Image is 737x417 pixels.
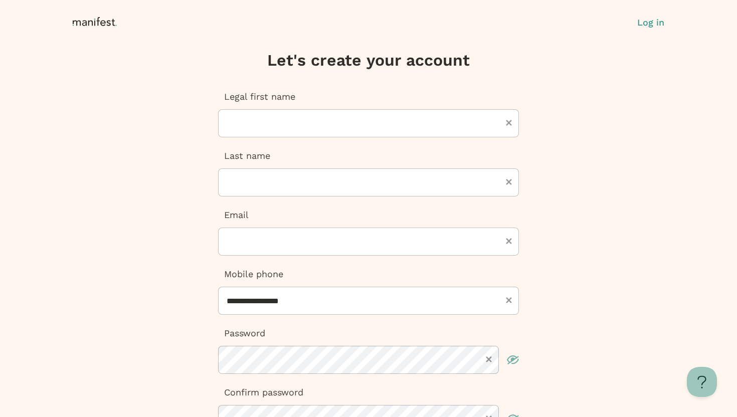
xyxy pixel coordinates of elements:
iframe: Toggle Customer Support [687,367,717,397]
p: Confirm password [218,386,519,399]
p: Legal first name [218,90,519,103]
p: Mobile phone [218,268,519,281]
p: Password [218,327,519,340]
p: Last name [218,149,519,162]
h3: Let's create your account [218,50,519,70]
button: Log in [637,16,664,29]
p: Email [218,209,519,222]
